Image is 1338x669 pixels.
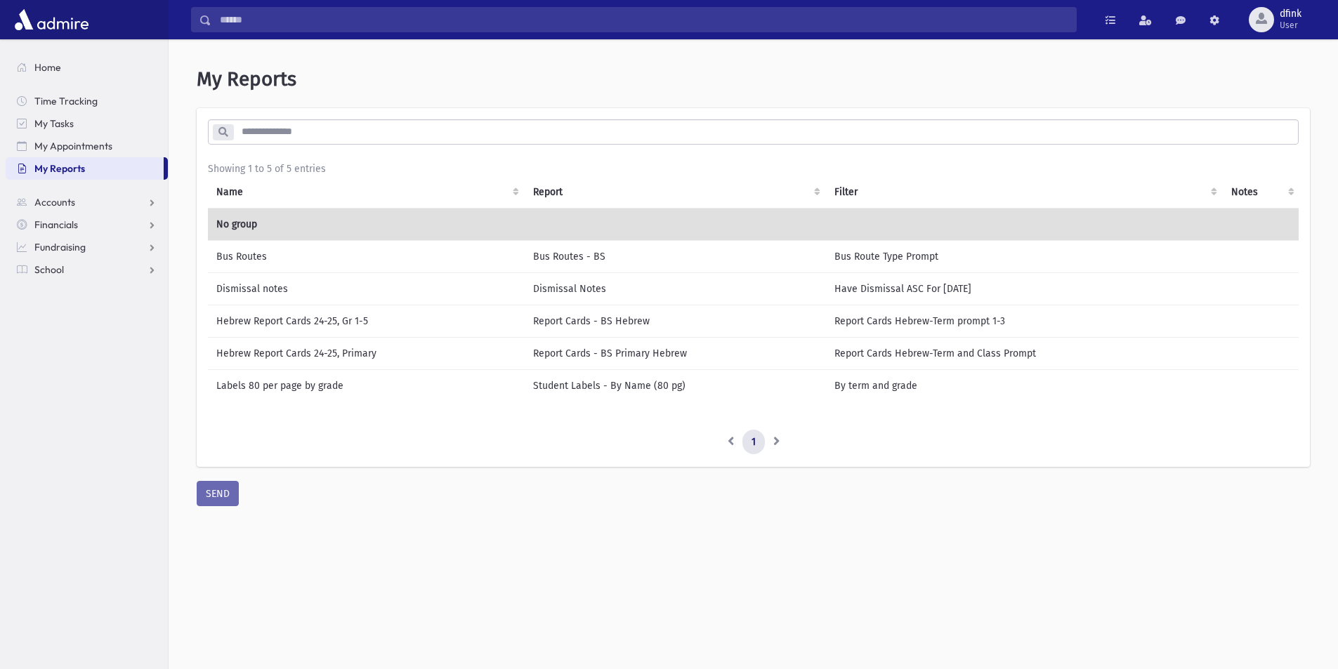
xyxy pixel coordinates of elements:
[34,61,61,74] span: Home
[826,305,1223,337] td: Report Cards Hebrew-Term prompt 1-3
[6,236,168,258] a: Fundraising
[6,90,168,112] a: Time Tracking
[826,369,1223,402] td: By term and grade
[34,263,64,276] span: School
[6,135,168,157] a: My Appointments
[1280,20,1301,31] span: User
[208,161,1299,176] div: Showing 1 to 5 of 5 entries
[826,240,1223,272] td: Bus Route Type Prompt
[208,240,525,272] td: Bus Routes
[208,369,525,402] td: Labels 80 per page by grade
[826,272,1223,305] td: Have Dismissal ASC For [DATE]
[742,430,765,455] a: 1
[197,481,239,506] button: SEND
[208,176,525,208] th: Name: activate to sort column ascending
[525,337,826,369] td: Report Cards - BS Primary Hebrew
[1223,176,1300,208] th: Notes : activate to sort column ascending
[208,337,525,369] td: Hebrew Report Cards 24-25, Primary
[6,112,168,135] a: My Tasks
[197,67,296,91] span: My Reports
[208,272,525,305] td: Dismissal notes
[6,213,168,236] a: Financials
[6,56,168,79] a: Home
[6,191,168,213] a: Accounts
[34,117,74,130] span: My Tasks
[525,272,826,305] td: Dismissal Notes
[34,140,112,152] span: My Appointments
[525,305,826,337] td: Report Cards - BS Hebrew
[525,240,826,272] td: Bus Routes - BS
[34,95,98,107] span: Time Tracking
[6,157,164,180] a: My Reports
[1280,8,1301,20] span: dfink
[525,369,826,402] td: Student Labels - By Name (80 pg)
[826,176,1223,208] th: Filter : activate to sort column ascending
[34,241,86,253] span: Fundraising
[208,305,525,337] td: Hebrew Report Cards 24-25, Gr 1-5
[6,258,168,281] a: School
[11,6,92,34] img: AdmirePro
[525,176,826,208] th: Report: activate to sort column ascending
[34,218,78,231] span: Financials
[208,208,1300,240] td: No group
[34,162,85,175] span: My Reports
[826,337,1223,369] td: Report Cards Hebrew-Term and Class Prompt
[34,196,75,208] span: Accounts
[211,7,1076,32] input: Search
